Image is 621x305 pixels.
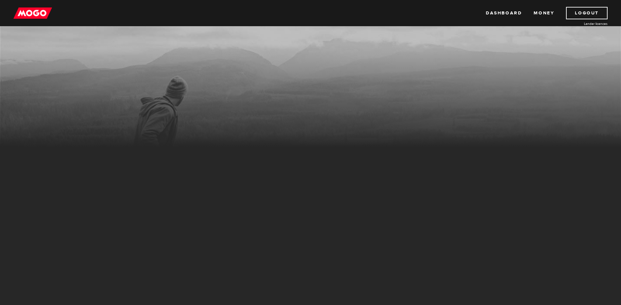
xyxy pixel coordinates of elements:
[534,7,554,19] a: Money
[13,7,52,19] img: mogo_logo-11ee424be714fa7cbb0f0f49df9e16ec.png
[486,7,522,19] a: Dashboard
[106,76,515,90] h1: MogoMoney
[558,21,608,26] a: Lender licences
[566,7,608,19] a: Logout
